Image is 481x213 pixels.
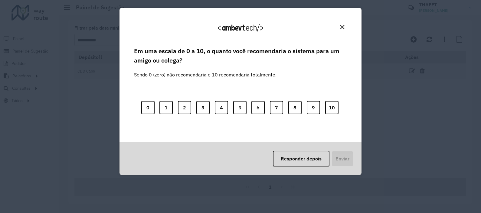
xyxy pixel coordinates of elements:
[141,101,155,114] button: 0
[273,151,329,166] button: Responder depois
[134,47,347,65] label: Em uma escala de 0 a 10, o quanto você recomendaria o sistema para um amigo ou colega?
[178,101,191,114] button: 2
[251,101,265,114] button: 6
[215,101,228,114] button: 4
[307,101,320,114] button: 9
[134,64,276,78] label: Sendo 0 (zero) não recomendaria e 10 recomendaria totalmente.
[325,101,339,114] button: 10
[270,101,283,114] button: 7
[338,22,347,32] button: Close
[288,101,302,114] button: 8
[196,101,210,114] button: 3
[218,24,263,32] img: Logo Ambevtech
[159,101,173,114] button: 1
[340,25,345,29] img: Close
[233,101,247,114] button: 5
